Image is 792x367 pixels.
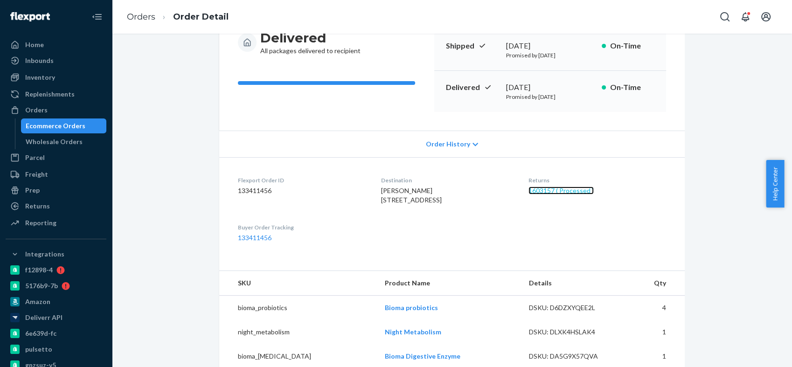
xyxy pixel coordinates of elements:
[25,313,63,322] div: Deliverr API
[238,223,366,231] dt: Buyer Order Tracking
[445,82,499,93] p: Delivered
[6,310,106,325] a: Deliverr API
[377,271,521,296] th: Product Name
[6,263,106,277] a: f12898-4
[528,187,594,194] a: 1603157 ( Processed )
[6,150,106,165] a: Parcel
[25,186,40,195] div: Prep
[25,73,55,82] div: Inventory
[219,320,377,344] td: night_metabolism
[529,352,617,361] div: DSKU: DA5G9X57QVA
[6,342,106,357] a: pulsetto
[6,167,106,182] a: Freight
[521,271,624,296] th: Details
[624,320,685,344] td: 1
[238,234,271,242] a: 133411456
[25,329,56,338] div: 6e639d-fc
[6,294,106,309] a: Amazon
[119,3,236,31] ol: breadcrumbs
[385,328,441,336] a: Night Metabolism
[6,326,106,341] a: 6e639d-fc
[6,215,106,230] a: Reporting
[25,249,64,259] div: Integrations
[445,41,499,51] p: Shipped
[25,170,48,179] div: Freight
[6,53,106,68] a: Inbounds
[385,304,438,312] a: Bioma probiotics
[25,153,45,162] div: Parcel
[381,176,514,184] dt: Destination
[6,103,106,118] a: Orders
[610,41,655,51] p: On-Time
[26,121,85,131] div: Ecommerce Orders
[6,183,106,198] a: Prep
[766,160,784,208] button: Help Center
[6,247,106,262] button: Integrations
[6,87,106,102] a: Replenishments
[506,51,594,59] p: Promised by [DATE]
[25,265,53,275] div: f12898-4
[6,199,106,214] a: Returns
[381,187,442,204] span: [PERSON_NAME] [STREET_ADDRESS]
[173,12,229,22] a: Order Detail
[529,303,617,312] div: DSKU: D6DZXYQEE2L
[506,41,594,51] div: [DATE]
[260,29,361,46] h3: Delivered
[25,218,56,228] div: Reporting
[260,29,361,55] div: All packages delivered to recipient
[25,297,50,306] div: Amazon
[25,40,44,49] div: Home
[25,345,52,354] div: pulsetto
[26,137,83,146] div: Wholesale Orders
[219,296,377,320] td: bioma_probiotics
[385,352,460,360] a: Bioma Digestive Enzyme
[127,12,155,22] a: Orders
[25,56,54,65] div: Inbounds
[10,12,50,21] img: Flexport logo
[529,327,617,337] div: DSKU: DLXK4HSLAK4
[21,134,107,149] a: Wholesale Orders
[25,105,48,115] div: Orders
[238,186,366,195] dd: 133411456
[6,37,106,52] a: Home
[426,139,470,149] span: Order History
[6,70,106,85] a: Inventory
[624,296,685,320] td: 4
[25,90,75,99] div: Replenishments
[736,7,755,26] button: Open notifications
[88,7,106,26] button: Close Navigation
[506,82,594,93] div: [DATE]
[25,201,50,211] div: Returns
[21,118,107,133] a: Ecommerce Orders
[219,271,377,296] th: SKU
[238,176,366,184] dt: Flexport Order ID
[624,271,685,296] th: Qty
[757,7,775,26] button: Open account menu
[528,176,666,184] dt: Returns
[610,82,655,93] p: On-Time
[25,281,58,291] div: 5176b9-7b
[506,93,594,101] p: Promised by [DATE]
[6,278,106,293] a: 5176b9-7b
[716,7,734,26] button: Open Search Box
